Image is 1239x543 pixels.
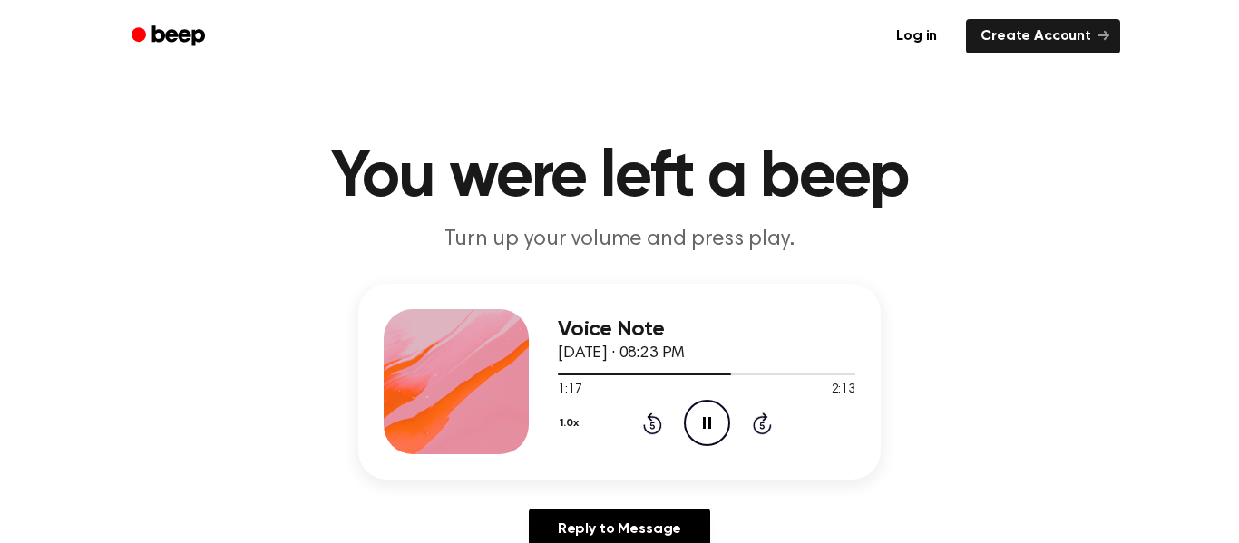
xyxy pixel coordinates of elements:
button: 1.0x [558,408,585,439]
a: Beep [119,19,221,54]
h3: Voice Note [558,317,855,342]
span: 2:13 [832,381,855,400]
span: [DATE] · 08:23 PM [558,345,685,362]
a: Create Account [966,19,1120,53]
h1: You were left a beep [155,145,1084,210]
span: 1:17 [558,381,581,400]
a: Log in [878,15,955,57]
p: Turn up your volume and press play. [271,225,968,255]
